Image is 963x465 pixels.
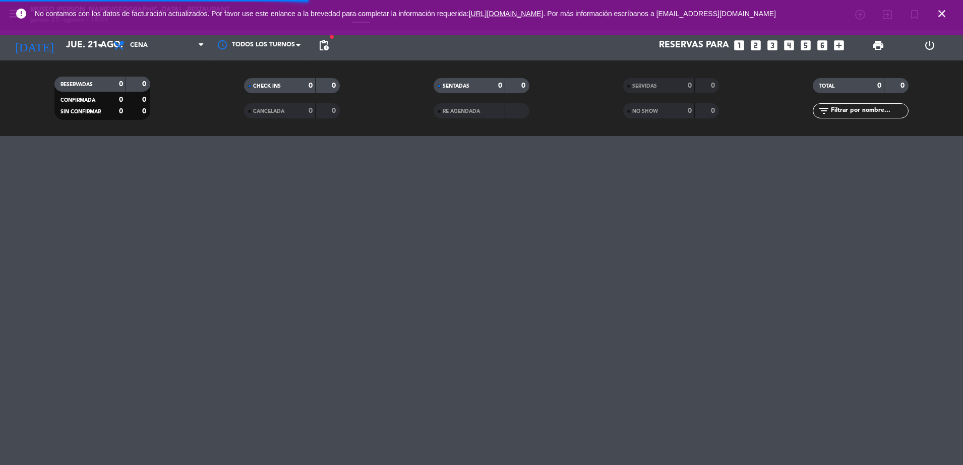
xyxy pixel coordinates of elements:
span: Reservas para [659,40,729,50]
strong: 0 [498,82,502,89]
span: SENTADAS [443,84,469,89]
span: NO SHOW [632,109,658,114]
span: SERVIDAS [632,84,657,89]
input: Filtrar por nombre... [830,105,908,116]
i: filter_list [818,105,830,117]
strong: 0 [877,82,881,89]
strong: 0 [119,108,123,115]
i: looks_6 [816,39,829,52]
span: CANCELADA [253,109,284,114]
div: LOG OUT [904,30,955,60]
strong: 0 [119,96,123,103]
a: . Por más información escríbanos a [EMAIL_ADDRESS][DOMAIN_NAME] [544,10,776,18]
strong: 0 [332,107,338,114]
strong: 0 [688,107,692,114]
strong: 0 [142,108,148,115]
strong: 0 [521,82,527,89]
i: add_box [832,39,846,52]
span: pending_actions [318,39,330,51]
i: looks_3 [766,39,779,52]
i: looks_two [749,39,762,52]
strong: 0 [142,96,148,103]
span: TOTAL [819,84,834,89]
strong: 0 [332,82,338,89]
span: CHECK INS [253,84,281,89]
i: looks_4 [783,39,796,52]
span: RESERVADAS [61,82,93,87]
strong: 0 [142,81,148,88]
span: RE AGENDADA [443,109,480,114]
strong: 0 [309,82,313,89]
i: [DATE] [8,34,61,56]
strong: 0 [309,107,313,114]
strong: 0 [119,81,123,88]
i: power_settings_new [924,39,936,51]
span: SIN CONFIRMAR [61,109,101,114]
strong: 0 [711,107,717,114]
i: looks_one [733,39,746,52]
span: print [872,39,884,51]
i: looks_5 [799,39,812,52]
span: CONFIRMADA [61,98,95,103]
strong: 0 [711,82,717,89]
span: fiber_manual_record [329,34,335,40]
i: arrow_drop_down [94,39,106,51]
a: [URL][DOMAIN_NAME] [469,10,544,18]
i: close [936,8,948,20]
strong: 0 [688,82,692,89]
strong: 0 [900,82,907,89]
span: No contamos con los datos de facturación actualizados. Por favor use este enlance a la brevedad p... [35,10,776,18]
i: error [15,8,27,20]
span: Cena [130,42,148,49]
